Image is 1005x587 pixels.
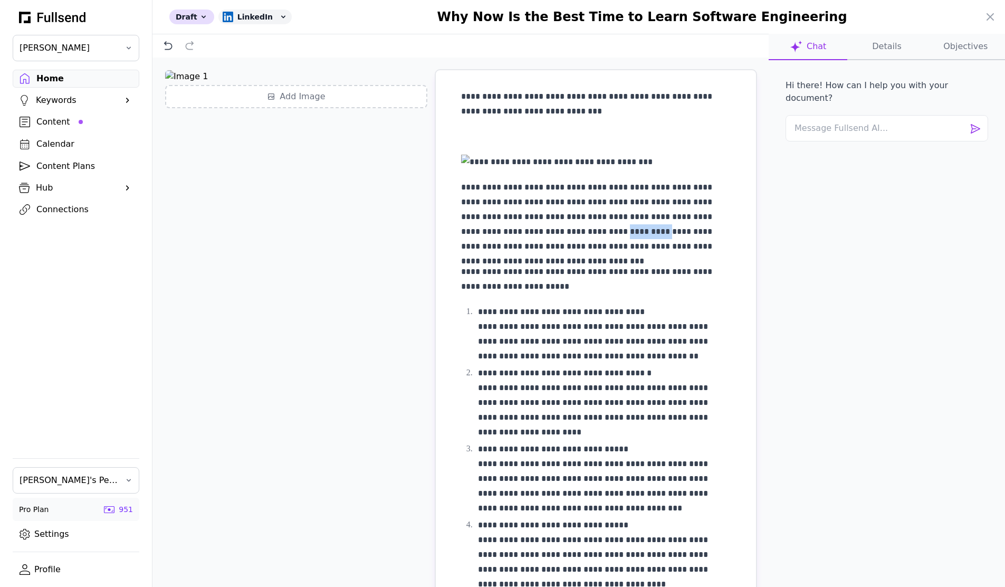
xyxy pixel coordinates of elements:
div: LinkedIn [218,10,292,24]
div: Draft [169,10,214,24]
button: Objectives [926,34,1005,60]
button: Details [847,34,926,60]
button: Add Image [165,85,427,108]
div: Add Image [175,90,418,103]
button: Chat [769,34,847,60]
p: Hi there! How can I help you with your document? [786,79,988,105]
h1: Why Now Is the Best Time to Learn Software Engineering [368,8,916,25]
img: Image 1 [165,70,427,83]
